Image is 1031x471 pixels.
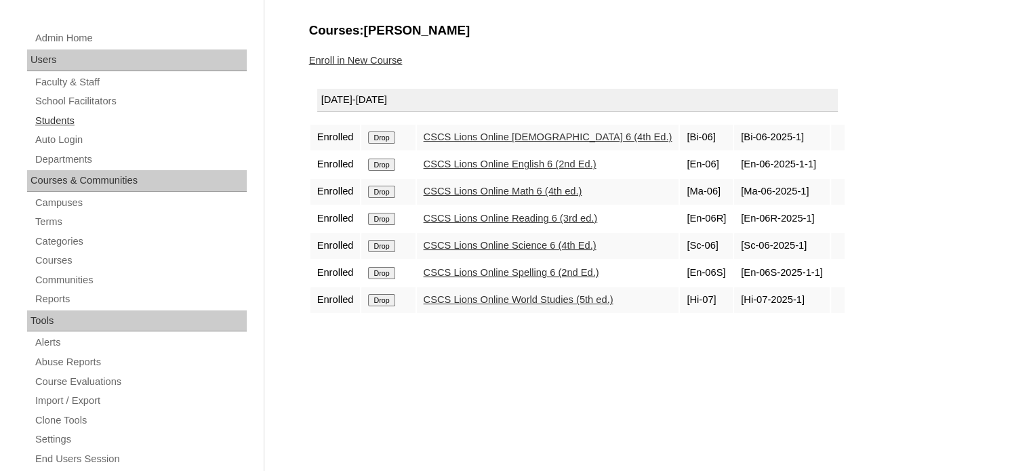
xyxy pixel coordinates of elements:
td: [En-06] [680,152,733,178]
a: Categories [34,233,247,250]
a: Departments [34,151,247,168]
input: Drop [368,186,395,198]
td: [Bi-06-2025-1] [734,125,830,150]
input: Drop [368,294,395,306]
td: Enrolled [310,152,361,178]
td: [Hi-07-2025-1] [734,287,830,313]
td: [En-06R] [680,206,733,232]
td: Enrolled [310,206,361,232]
a: Terms [34,213,247,230]
td: [Hi-07] [680,287,733,313]
td: [En-06S] [680,260,733,286]
td: [Ma-06-2025-1] [734,179,830,205]
a: Campuses [34,194,247,211]
a: End Users Session [34,451,247,468]
div: Tools [27,310,247,332]
a: Abuse Reports [34,354,247,371]
div: [DATE]-[DATE] [317,89,838,112]
td: [Ma-06] [680,179,733,205]
td: Enrolled [310,233,361,259]
a: CSCS Lions Online [DEMOGRAPHIC_DATA] 6 (4th Ed.) [424,131,672,142]
a: Import / Export [34,392,247,409]
a: Admin Home [34,30,247,47]
a: Faculty & Staff [34,74,247,91]
a: Communities [34,272,247,289]
a: CSCS Lions Online Spelling 6 (2nd Ed.) [424,267,599,278]
input: Drop [368,159,395,171]
input: Drop [368,267,395,279]
a: CSCS Lions Online Science 6 (4th Ed.) [424,240,597,251]
a: Students [34,112,247,129]
td: [Sc-06-2025-1] [734,233,830,259]
td: [En-06S-2025-1-1] [734,260,830,286]
td: [Sc-06] [680,233,733,259]
div: Users [27,49,247,71]
td: [Bi-06] [680,125,733,150]
input: Drop [368,213,395,225]
a: School Facilitators [34,93,247,110]
a: Clone Tools [34,412,247,429]
td: Enrolled [310,179,361,205]
a: Settings [34,431,247,448]
a: Courses [34,252,247,269]
a: Alerts [34,334,247,351]
a: CSCS Lions Online World Studies (5th ed.) [424,294,613,305]
input: Drop [368,240,395,252]
a: CSCS Lions Online Math 6 (4th ed.) [424,186,582,197]
a: Reports [34,291,247,308]
a: CSCS Lions Online English 6 (2nd Ed.) [424,159,597,169]
a: CSCS Lions Online Reading 6 (3rd ed.) [424,213,598,224]
a: Enroll in New Course [309,55,403,66]
td: Enrolled [310,260,361,286]
h3: Courses:[PERSON_NAME] [309,22,980,39]
a: Auto Login [34,131,247,148]
td: [En-06R-2025-1] [734,206,830,232]
td: [En-06-2025-1-1] [734,152,830,178]
div: Courses & Communities [27,170,247,192]
td: Enrolled [310,125,361,150]
td: Enrolled [310,287,361,313]
input: Drop [368,131,395,144]
a: Course Evaluations [34,373,247,390]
